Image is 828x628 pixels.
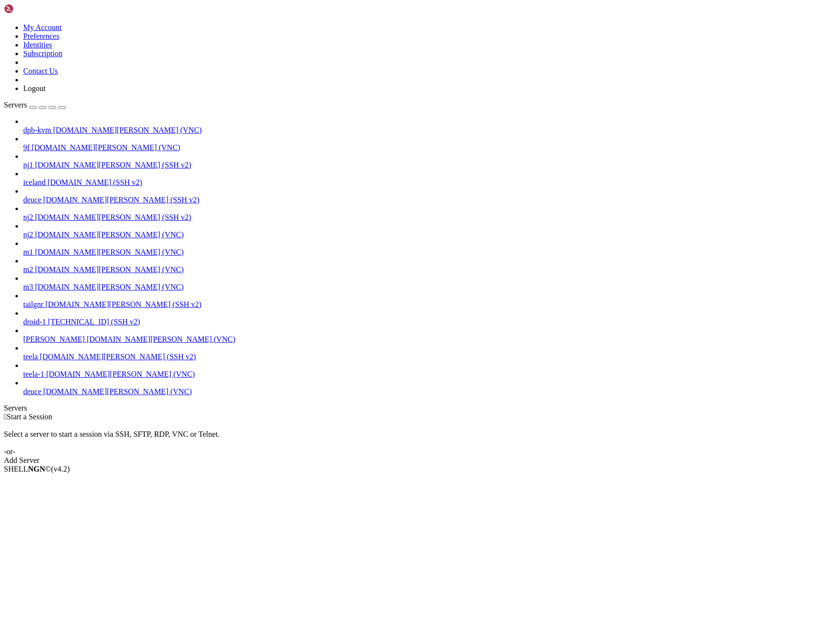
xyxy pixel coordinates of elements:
span: dpb-kvm [23,126,51,134]
a: [PERSON_NAME] [DOMAIN_NAME][PERSON_NAME] (VNC) [23,335,824,344]
li: deuce [DOMAIN_NAME][PERSON_NAME] (SSH v2) [23,187,824,204]
span: [DOMAIN_NAME] (SSH v2) [47,178,142,186]
span: deuce [23,387,41,396]
span: [DOMAIN_NAME][PERSON_NAME] (VNC) [35,248,183,256]
span: m2 [23,265,33,274]
span: Start a Session [7,413,52,421]
li: iceland [DOMAIN_NAME] (SSH v2) [23,169,824,187]
div: Servers [4,404,824,413]
li: dpb-kvm [DOMAIN_NAME][PERSON_NAME] (VNC) [23,117,824,135]
span: Servers [4,101,27,109]
a: teela-1 [DOMAIN_NAME][PERSON_NAME] (VNC) [23,370,824,379]
li: nj1 [DOMAIN_NAME][PERSON_NAME] (SSH v2) [23,152,824,169]
a: Logout [23,84,45,92]
span: 9f [23,143,30,152]
span: [DOMAIN_NAME][PERSON_NAME] (VNC) [35,265,183,274]
span: iceland [23,178,45,186]
span: [PERSON_NAME] [23,335,85,343]
img: Shellngn [4,4,60,14]
span: teela [23,352,38,361]
span: [DOMAIN_NAME][PERSON_NAME] (VNC) [87,335,235,343]
span: [DOMAIN_NAME][PERSON_NAME] (VNC) [31,143,180,152]
span: m3 [23,283,33,291]
span: teela-1 [23,370,45,378]
li: m1 [DOMAIN_NAME][PERSON_NAME] (VNC) [23,239,824,257]
span: [DOMAIN_NAME][PERSON_NAME] (VNC) [35,230,183,239]
li: 9f [DOMAIN_NAME][PERSON_NAME] (VNC) [23,135,824,152]
li: [PERSON_NAME] [DOMAIN_NAME][PERSON_NAME] (VNC) [23,326,824,344]
a: deuce [DOMAIN_NAME][PERSON_NAME] (SSH v2) [23,196,824,204]
li: tailgnr [DOMAIN_NAME][PERSON_NAME] (SSH v2) [23,291,824,309]
a: nj2 [DOMAIN_NAME][PERSON_NAME] (VNC) [23,230,824,239]
a: Servers [4,101,66,109]
a: m1 [DOMAIN_NAME][PERSON_NAME] (VNC) [23,248,824,257]
a: teela [DOMAIN_NAME][PERSON_NAME] (SSH v2) [23,352,824,361]
span: [TECHNICAL_ID] (SSH v2) [48,318,140,326]
div: Add Server [4,456,824,465]
span: tailgnr [23,300,44,308]
a: My Account [23,23,62,31]
li: droid-1 [TECHNICAL_ID] (SSH v2) [23,309,824,326]
li: teela-1 [DOMAIN_NAME][PERSON_NAME] (VNC) [23,361,824,379]
a: Contact Us [23,67,58,75]
li: m3 [DOMAIN_NAME][PERSON_NAME] (VNC) [23,274,824,291]
a: dpb-kvm [DOMAIN_NAME][PERSON_NAME] (VNC) [23,126,824,135]
a: m2 [DOMAIN_NAME][PERSON_NAME] (VNC) [23,265,824,274]
span: [DOMAIN_NAME][PERSON_NAME] (SSH v2) [40,352,196,361]
a: Identities [23,41,52,49]
span: [DOMAIN_NAME][PERSON_NAME] (SSH v2) [35,213,191,221]
a: iceland [DOMAIN_NAME] (SSH v2) [23,178,824,187]
li: deuce [DOMAIN_NAME][PERSON_NAME] (VNC) [23,379,824,396]
li: m2 [DOMAIN_NAME][PERSON_NAME] (VNC) [23,257,824,274]
li: nj2 [DOMAIN_NAME][PERSON_NAME] (VNC) [23,222,824,239]
a: 9f [DOMAIN_NAME][PERSON_NAME] (VNC) [23,143,824,152]
span: m1 [23,248,33,256]
span: [DOMAIN_NAME][PERSON_NAME] (SSH v2) [45,300,202,308]
span: droid-1 [23,318,46,326]
a: m3 [DOMAIN_NAME][PERSON_NAME] (VNC) [23,283,824,291]
a: deuce [DOMAIN_NAME][PERSON_NAME] (VNC) [23,387,824,396]
div: Select a server to start a session via SSH, SFTP, RDP, VNC or Telnet. -or- [4,421,824,456]
span: deuce [23,196,41,204]
a: Preferences [23,32,60,40]
b: NGN [28,465,45,473]
span: [DOMAIN_NAME][PERSON_NAME] (VNC) [53,126,202,134]
span: [DOMAIN_NAME][PERSON_NAME] (VNC) [43,387,192,396]
span: [DOMAIN_NAME][PERSON_NAME] (VNC) [46,370,195,378]
span: SHELL © [4,465,70,473]
a: nj1 [DOMAIN_NAME][PERSON_NAME] (SSH v2) [23,161,824,169]
span: nj1 [23,161,33,169]
a: nj2 [DOMAIN_NAME][PERSON_NAME] (SSH v2) [23,213,824,222]
a: droid-1 [TECHNICAL_ID] (SSH v2) [23,318,824,326]
span:  [4,413,7,421]
span: nj2 [23,213,33,221]
span: [DOMAIN_NAME][PERSON_NAME] (SSH v2) [35,161,191,169]
span: [DOMAIN_NAME][PERSON_NAME] (VNC) [35,283,183,291]
span: nj2 [23,230,33,239]
li: teela [DOMAIN_NAME][PERSON_NAME] (SSH v2) [23,344,824,361]
span: 4.2.0 [51,465,70,473]
li: nj2 [DOMAIN_NAME][PERSON_NAME] (SSH v2) [23,204,824,222]
span: [DOMAIN_NAME][PERSON_NAME] (SSH v2) [43,196,199,204]
a: Subscription [23,49,62,58]
a: tailgnr [DOMAIN_NAME][PERSON_NAME] (SSH v2) [23,300,824,309]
